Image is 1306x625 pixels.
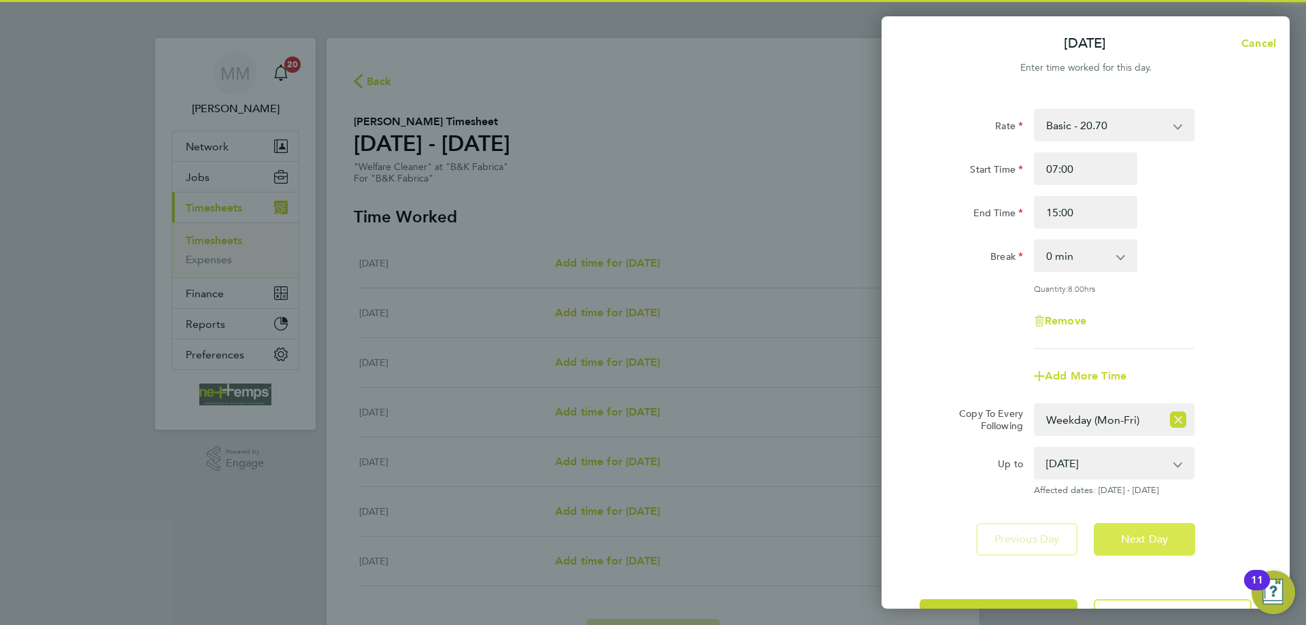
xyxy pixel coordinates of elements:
[970,163,1023,180] label: Start Time
[1068,283,1084,294] span: 8.00
[1237,37,1276,50] span: Cancel
[1034,485,1194,496] span: Affected dates: [DATE] - [DATE]
[1170,405,1186,435] button: Reset selection
[995,120,1023,136] label: Rate
[1034,371,1126,382] button: Add More Time
[1064,34,1106,53] p: [DATE]
[1220,30,1290,57] button: Cancel
[1034,283,1194,294] div: Quantity: hrs
[1034,152,1137,185] input: E.g. 08:00
[990,250,1023,267] label: Break
[998,458,1023,474] label: Up to
[1034,316,1086,326] button: Remove
[1045,369,1126,382] span: Add More Time
[1251,580,1263,598] div: 11
[1094,523,1195,556] button: Next Day
[1252,571,1295,614] button: Open Resource Center, 11 new notifications
[1034,196,1137,229] input: E.g. 18:00
[948,407,1023,432] label: Copy To Every Following
[882,60,1290,76] div: Enter time worked for this day.
[1121,533,1168,546] span: Next Day
[973,207,1023,223] label: End Time
[1045,314,1086,327] span: Remove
